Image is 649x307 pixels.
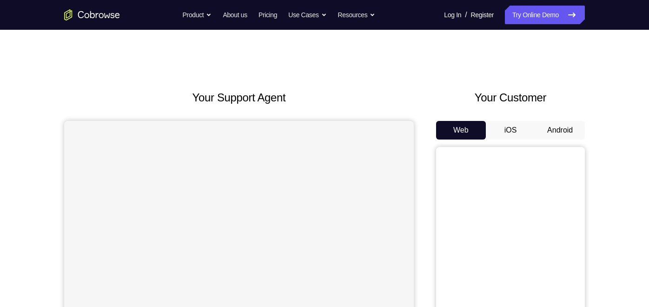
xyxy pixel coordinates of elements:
h2: Your Customer [436,89,585,106]
button: Android [535,121,585,140]
a: Go to the home page [64,9,120,20]
button: Product [183,6,212,24]
span: / [465,9,467,20]
a: Pricing [258,6,277,24]
button: Use Cases [288,6,326,24]
a: About us [223,6,247,24]
a: Try Online Demo [505,6,585,24]
h2: Your Support Agent [64,89,414,106]
a: Log In [444,6,461,24]
button: iOS [486,121,536,140]
button: Resources [338,6,376,24]
button: Web [436,121,486,140]
a: Register [471,6,494,24]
